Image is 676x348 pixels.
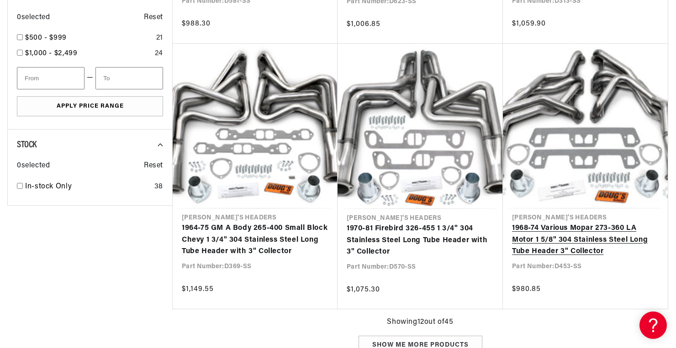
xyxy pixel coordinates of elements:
[25,34,67,42] span: $500 - $999
[155,48,163,60] div: 24
[387,317,453,328] span: Showing 12 out of 45
[512,223,659,258] a: 1968-74 Various Mopar 273-360 LA Motor 1 5/8" 304 Stainless Steel Long Tube Header 3" Collector
[17,67,84,89] input: From
[154,181,163,193] div: 38
[144,160,163,172] span: Reset
[87,72,94,84] span: —
[95,67,163,89] input: To
[17,160,50,172] span: 0 selected
[25,181,151,193] a: In-stock Only
[347,223,494,258] a: 1970-81 Firebird 326-455 1 3/4" 304 Stainless Steel Long Tube Header with 3" Collector
[17,140,37,150] span: Stock
[182,223,328,258] a: 1964-75 GM A Body 265-400 Small Block Chevy 1 3/4" 304 Stainless Steel Long Tube Header with 3" C...
[17,96,163,117] button: Apply Price Range
[25,50,78,57] span: $1,000 - $2,499
[156,32,163,44] div: 21
[144,12,163,24] span: Reset
[17,12,50,24] span: 0 selected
